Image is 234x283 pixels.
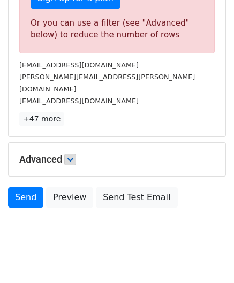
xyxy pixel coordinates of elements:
[96,187,177,208] a: Send Test Email
[19,112,64,126] a: +47 more
[19,97,139,105] small: [EMAIL_ADDRESS][DOMAIN_NAME]
[19,73,195,93] small: [PERSON_NAME][EMAIL_ADDRESS][PERSON_NAME][DOMAIN_NAME]
[31,17,203,41] div: Or you can use a filter (see "Advanced" below) to reduce the number of rows
[8,187,43,208] a: Send
[46,187,93,208] a: Preview
[19,154,215,165] h5: Advanced
[180,232,234,283] iframe: Chat Widget
[19,61,139,69] small: [EMAIL_ADDRESS][DOMAIN_NAME]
